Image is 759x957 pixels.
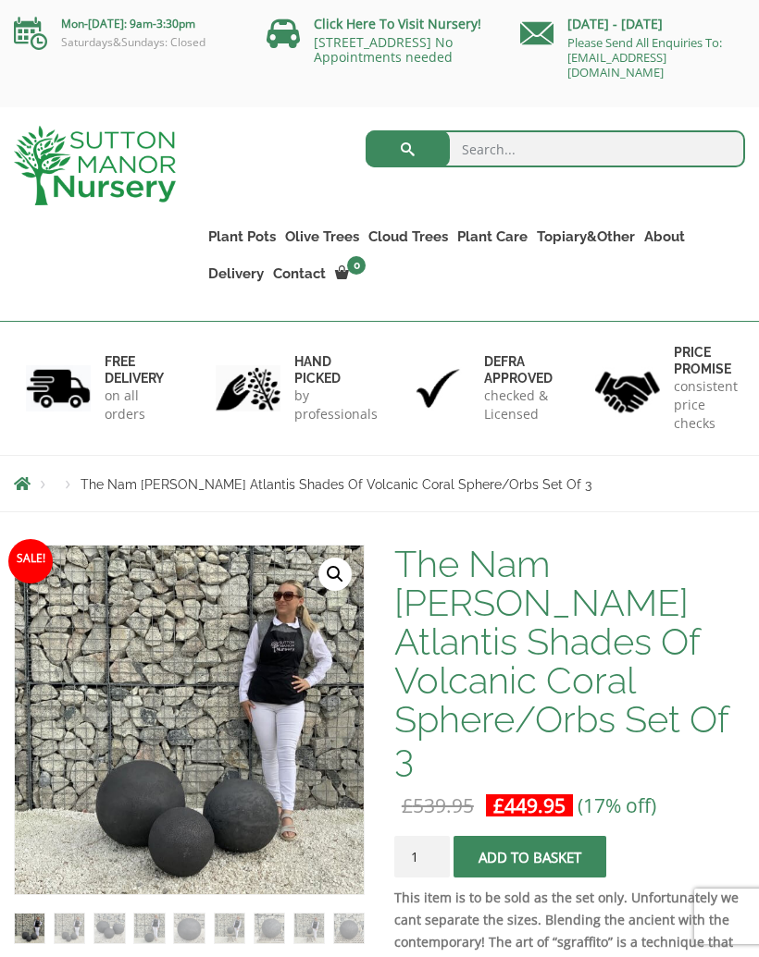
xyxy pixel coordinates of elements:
[105,353,164,386] h6: FREE DELIVERY
[318,558,352,591] a: View full-screen image gallery
[204,224,280,250] a: Plant Pots
[174,914,204,943] img: The Nam Dinh Atlantis Shades Of Volcanic Coral Sphere/Orbs Set Of 3 - Image 5
[567,34,722,80] a: Please Send All Enquiries To: [EMAIL_ADDRESS][DOMAIN_NAME]
[640,224,690,250] a: About
[520,13,745,35] p: [DATE] - [DATE]
[364,224,453,250] a: Cloud Trees
[81,477,591,492] span: The Nam [PERSON_NAME] Atlantis Shades Of Volcanic Coral Sphere/Orbs Set Of 3
[55,914,84,943] img: The Nam Dinh Atlantis Shades Of Volcanic Coral Sphere/Orbs Set Of 3 - Image 2
[14,476,745,491] nav: Breadcrumbs
[394,836,450,877] input: Product quantity
[14,13,239,35] p: Mon-[DATE]: 9am-3:30pm
[578,792,656,818] span: (17% off)
[294,914,324,943] img: The Nam Dinh Atlantis Shades Of Volcanic Coral Sphere/Orbs Set Of 3 - Image 8
[402,792,413,818] span: £
[674,377,738,433] p: consistent price checks
[453,224,532,250] a: Plant Care
[14,35,239,50] p: Saturdays&Sundays: Closed
[8,539,53,583] span: Sale!
[26,365,91,412] img: 1.jpg
[294,386,378,423] p: by professionals
[15,914,44,943] img: The Nam Dinh Atlantis Shades Of Volcanic Coral Sphere/Orbs Set Of 3
[364,546,713,894] img: The Nam Dinh Atlantis Shades Of Volcanic Coral Sphere/Orbs Set Of 3 - 0FD7E866 F1BF 48EA B042 099...
[405,365,470,412] img: 3.jpg
[493,792,566,818] bdi: 449.95
[215,914,244,943] img: The Nam Dinh Atlantis Shades Of Volcanic Coral Sphere/Orbs Set Of 3 - Image 6
[366,130,745,167] input: Search...
[532,224,640,250] a: Topiary&Other
[314,33,453,66] a: [STREET_ADDRESS] No Appointments needed
[134,914,164,943] img: The Nam Dinh Atlantis Shades Of Volcanic Coral Sphere/Orbs Set Of 3 - Image 4
[334,914,364,943] img: The Nam Dinh Atlantis Shades Of Volcanic Coral Sphere/Orbs Set Of 3 - Image 9
[330,261,371,287] a: 0
[484,386,553,423] p: checked & Licensed
[402,792,474,818] bdi: 539.95
[493,792,504,818] span: £
[314,15,481,32] a: Click Here To Visit Nursery!
[14,126,176,205] img: logo
[595,360,660,416] img: 4.jpg
[255,914,284,943] img: The Nam Dinh Atlantis Shades Of Volcanic Coral Sphere/Orbs Set Of 3 - Image 7
[280,224,364,250] a: Olive Trees
[268,261,330,287] a: Contact
[484,353,553,386] h6: Defra approved
[105,386,164,423] p: on all orders
[204,261,268,287] a: Delivery
[216,365,280,412] img: 2.jpg
[674,344,738,377] h6: Price promise
[347,256,366,275] span: 0
[94,914,124,943] img: The Nam Dinh Atlantis Shades Of Volcanic Coral Sphere/Orbs Set Of 3 - Image 3
[294,353,378,386] h6: hand picked
[394,545,745,778] h1: The Nam [PERSON_NAME] Atlantis Shades Of Volcanic Coral Sphere/Orbs Set Of 3
[454,836,606,877] button: Add to basket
